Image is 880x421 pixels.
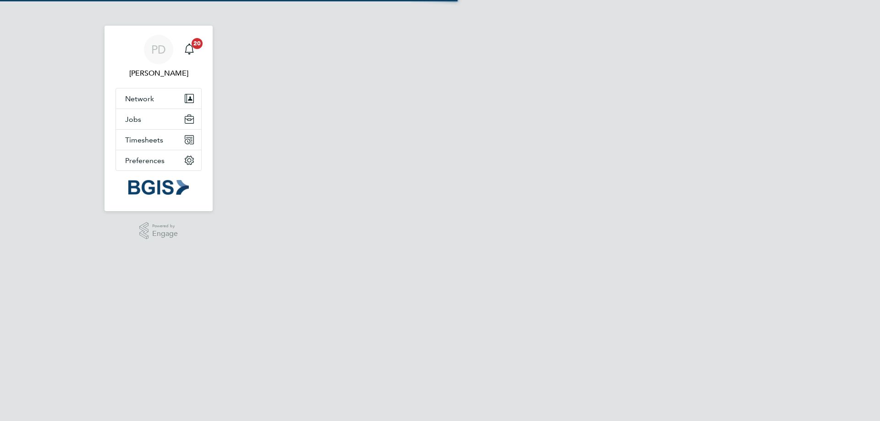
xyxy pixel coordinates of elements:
[116,109,201,129] button: Jobs
[125,156,165,165] span: Preferences
[152,222,178,230] span: Powered by
[125,136,163,144] span: Timesheets
[115,35,202,79] a: PD[PERSON_NAME]
[125,115,141,124] span: Jobs
[115,68,202,79] span: Paige Davidson
[192,38,203,49] span: 20
[152,230,178,238] span: Engage
[116,130,201,150] button: Timesheets
[116,150,201,170] button: Preferences
[128,180,189,195] img: bgis-logo-retina.png
[180,35,198,64] a: 20
[125,94,154,103] span: Network
[116,88,201,109] button: Network
[139,222,178,240] a: Powered byEngage
[104,26,213,211] nav: Main navigation
[115,180,202,195] a: Go to home page
[151,44,166,55] span: PD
